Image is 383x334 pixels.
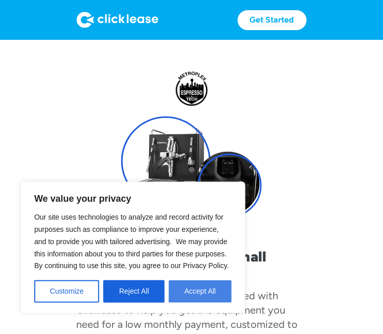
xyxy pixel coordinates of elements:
button: Customize [34,280,99,303]
span: Our site uses technologies to analyze and record activity for purposes such as compliance to impr... [34,213,229,270]
img: Logo [77,12,159,28]
p: We value your privacy [34,193,232,205]
button: Reject All [103,280,165,303]
a: Get Started [238,10,307,30]
div: We value your privacy [20,182,245,314]
button: Accept All [169,280,232,303]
